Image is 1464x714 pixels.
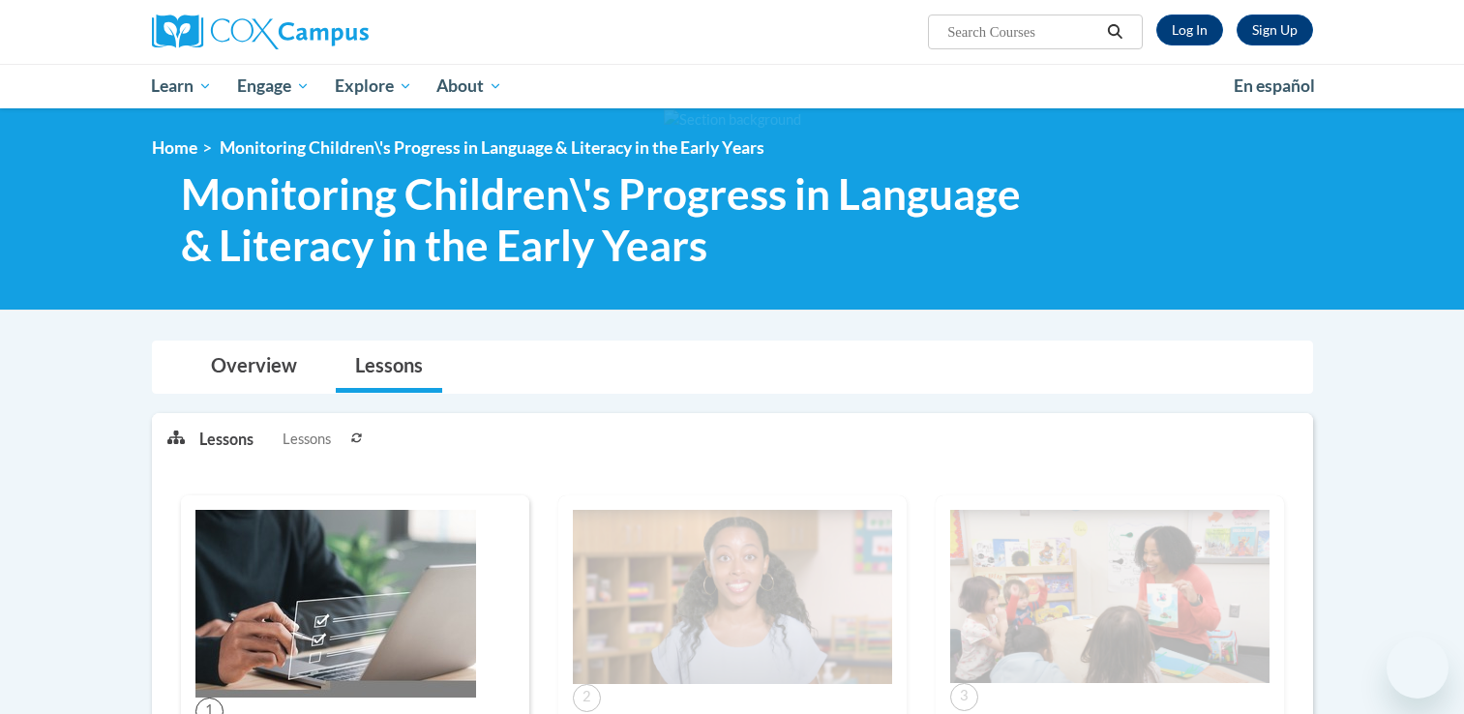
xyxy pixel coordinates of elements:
[1221,66,1328,106] a: En español
[336,342,442,393] a: Lessons
[573,510,892,684] img: Course Image
[192,342,316,393] a: Overview
[139,64,225,108] a: Learn
[151,74,212,98] span: Learn
[283,429,331,450] span: Lessons
[199,429,254,450] p: Lessons
[1100,20,1129,44] button: Search
[224,64,322,108] a: Engage
[181,168,1045,271] span: Monitoring Children\'s Progress in Language & Literacy in the Early Years
[950,683,978,711] span: 3
[1234,75,1315,96] span: En español
[322,64,425,108] a: Explore
[335,74,412,98] span: Explore
[152,137,197,158] a: Home
[945,20,1100,44] input: Search Courses
[220,137,764,158] span: Monitoring Children\'s Progress in Language & Literacy in the Early Years
[436,74,502,98] span: About
[424,64,515,108] a: About
[1237,15,1313,45] a: Register
[950,510,1270,683] img: Course Image
[152,15,520,49] a: Cox Campus
[573,684,601,712] span: 2
[664,109,801,131] img: Section background
[195,510,476,698] img: Course Image
[1156,15,1223,45] a: Log In
[237,74,310,98] span: Engage
[152,15,369,49] img: Cox Campus
[123,64,1342,108] div: Main menu
[1387,637,1449,699] iframe: Button to launch messaging window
